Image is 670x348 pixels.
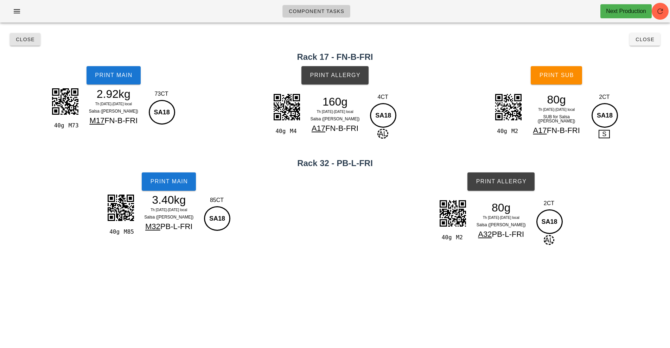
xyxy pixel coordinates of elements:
div: Next Production [606,7,646,15]
div: M2 [453,233,468,242]
span: A17 [312,124,325,133]
button: Close [10,33,40,46]
div: 2.92kg [83,89,144,99]
span: AL [377,129,388,139]
div: 40g [107,227,121,236]
div: 40g [273,127,287,136]
span: Th [DATE]-[DATE] local [483,216,519,220]
div: SA18 [204,206,230,231]
span: Th [DATE]-[DATE] local [151,208,187,212]
span: Print Main [95,72,133,78]
span: Th [DATE]-[DATE] local [95,102,132,106]
button: Close [630,33,660,46]
span: PB-L-FRI [160,222,193,231]
div: SUB for Salsa ([PERSON_NAME]) [526,113,587,125]
div: 40g [494,127,509,136]
div: SA18 [536,209,563,234]
a: Component Tasks [282,5,350,18]
img: dqreqTaXEk8AckZb9VJMoSI34QnPYSM6sQR1IK1FUKSIjGkCkmjdRS1Yv0QMjCi9pwQMoAXhXxOaDP3EGJBiZlDYKqHzG2VTx... [269,89,304,125]
span: Print Allergy [476,178,527,185]
span: FN-B-FRI [325,124,358,133]
span: S [599,130,610,138]
div: Salsa ([PERSON_NAME]) [305,115,366,122]
div: SA18 [370,103,396,128]
span: Print Allergy [310,72,360,78]
span: Close [635,37,655,42]
button: Print Sub [531,66,582,84]
div: 160g [305,96,366,107]
div: SA18 [149,100,175,125]
span: FN-B-FRI [104,116,138,125]
div: 80g [471,202,532,213]
div: 2CT [535,199,564,208]
div: Salsa ([PERSON_NAME]) [471,221,532,228]
div: 2CT [590,93,619,101]
img: Vk2ZRGxiU2APFRq9xAiNrEJkAYQInBsxhQYypCxrfIpokCAEJU22gTIRrHJVgFCVNpoEyAbxSZbBQhRaaNNgGwUm2wVIESljT... [491,89,526,125]
h2: Rack 32 - PB-L-FRI [4,157,666,170]
div: 40g [439,233,453,242]
span: A32 [478,230,492,239]
span: Print Sub [539,72,574,78]
h2: Rack 17 - FN-B-FRI [4,51,666,63]
img: 9CMsyIWBcrTqIkeZtQi4kJDroqSMnsamqQ+VHW5YJAfon54QqyzIhCULAT08hqrQzNiWPn6Itq+vf6i7rf91ZReMt+VDOhCzo... [435,196,470,231]
div: Salsa ([PERSON_NAME]) [83,108,144,115]
button: Print Allergy [301,66,369,84]
div: M2 [509,127,523,136]
div: 40g [51,121,65,130]
span: Component Tasks [288,8,344,14]
div: 85CT [202,196,231,204]
img: tHkJ8Wq08YkfONEUsSK3+EHJAjBQFeUMrLQX85YMQEkKefxRMlbwqfzKKEltzYkgODg7TeghJPIT8j1LrTT2EqAhMeFz0U3is... [47,84,83,119]
div: 80g [526,94,587,105]
div: 4CT [368,93,397,101]
div: M85 [121,227,135,236]
span: PB-L-FRI [492,230,524,239]
span: Print Main [150,178,188,185]
button: Print Main [142,172,196,191]
span: M32 [145,222,160,231]
span: AL [544,235,554,245]
button: Print Allergy [467,172,535,191]
div: 3.40kg [138,195,199,205]
div: Salsa ([PERSON_NAME]) [138,214,199,221]
div: M73 [66,121,80,130]
span: A17 [533,126,547,135]
div: 73CT [147,90,176,98]
span: FN-B-FRI [547,126,580,135]
div: M4 [287,127,301,136]
button: Print Main [87,66,141,84]
div: SA18 [592,103,618,128]
span: M17 [89,116,104,125]
span: Th [DATE]-[DATE] local [538,108,575,112]
span: Th [DATE]-[DATE] local [317,110,353,114]
span: Close [15,37,35,42]
img: AARBZsOD5BphcXxA0QUbDo8QKYVFscPEFGw6fAAmVZYHP8Tv4hKPrOdMg8AAAAASUVORK5CYII= [103,190,138,225]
